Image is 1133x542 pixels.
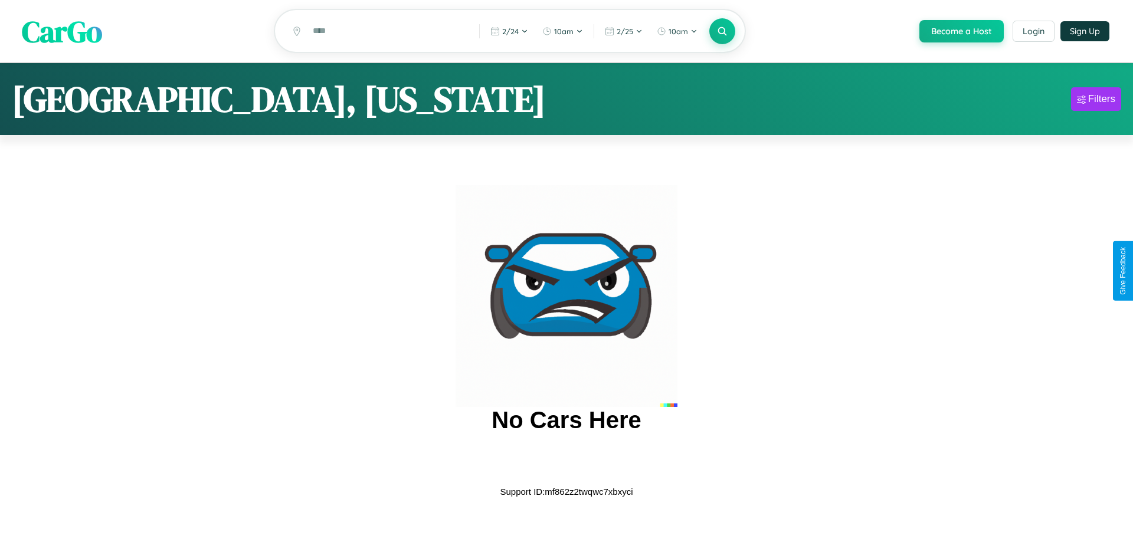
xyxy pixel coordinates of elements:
span: 10am [554,27,574,36]
span: CarGo [22,11,102,51]
div: Filters [1088,93,1115,105]
button: Login [1013,21,1055,42]
h2: No Cars Here [492,407,641,433]
div: Give Feedback [1119,247,1127,295]
span: 2 / 25 [617,27,633,36]
button: 10am [651,22,703,41]
button: Filters [1071,87,1121,111]
button: 10am [536,22,589,41]
img: car [456,185,677,407]
button: 2/25 [599,22,649,41]
span: 2 / 24 [502,27,519,36]
button: Become a Host [919,20,1004,42]
h1: [GEOGRAPHIC_DATA], [US_STATE] [12,75,546,123]
span: 10am [669,27,688,36]
p: Support ID: mf862z2twqwc7xbxyci [500,484,633,500]
button: Sign Up [1060,21,1109,41]
button: 2/24 [484,22,534,41]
